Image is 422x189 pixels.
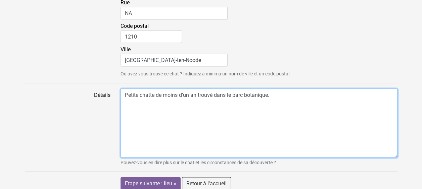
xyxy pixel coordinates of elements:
[121,46,228,66] label: Ville
[121,22,182,43] label: Code postal
[121,54,228,66] input: Ville
[121,30,182,43] input: Code postal
[121,7,228,19] input: Rue
[121,159,397,166] small: Pouvez-vous en dire plus sur le chat et les circonstances de sa découverte ?
[20,88,115,166] label: Détails
[121,70,397,77] small: Où avez vous trouvé ce chat ? Indiquez à minima un nom de ville et un code postal.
